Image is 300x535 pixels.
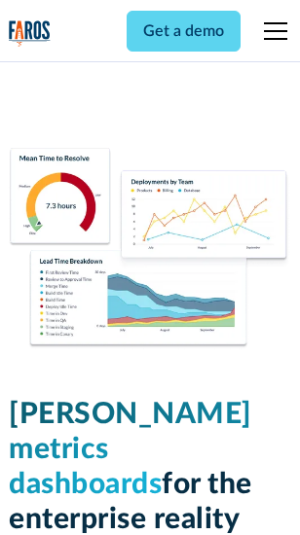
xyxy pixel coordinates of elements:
div: menu [252,8,291,54]
img: Dora Metrics Dashboard [9,148,291,350]
a: Get a demo [127,11,241,52]
a: home [9,20,51,48]
span: [PERSON_NAME] metrics dashboards [9,400,252,499]
img: Logo of the analytics and reporting company Faros. [9,20,51,48]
